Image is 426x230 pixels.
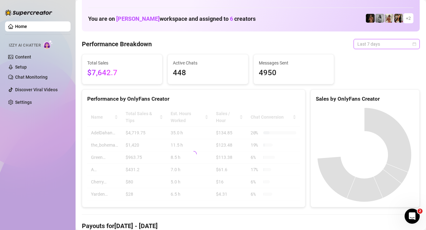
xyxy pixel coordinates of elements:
[43,40,53,49] img: AI Chatter
[88,15,256,22] h1: You are on workspace and assigned to creators
[417,209,423,214] span: 2
[394,14,403,23] img: AdelDahan
[190,150,198,158] span: loading
[316,95,414,103] div: Sales by OnlyFans Creator
[259,67,329,79] span: 4950
[405,209,420,224] iframe: Intercom live chat
[87,59,157,66] span: Total Sales
[412,42,416,46] span: calendar
[15,75,48,80] a: Chat Monitoring
[15,87,58,92] a: Discover Viral Videos
[87,67,157,79] span: $7,642.7
[385,14,394,23] img: Green
[116,15,160,22] span: [PERSON_NAME]
[87,95,300,103] div: Performance by OnlyFans Creator
[9,42,41,48] span: Izzy AI Chatter
[259,59,329,66] span: Messages Sent
[15,24,27,29] a: Home
[406,15,411,22] span: + 2
[366,14,375,23] img: the_bohema
[15,54,31,59] a: Content
[15,65,27,70] a: Setup
[82,40,152,48] h4: Performance Breakdown
[230,15,233,22] span: 6
[173,59,243,66] span: Active Chats
[357,39,416,49] span: Last 7 days
[173,67,243,79] span: 448
[375,14,384,23] img: A
[15,100,32,105] a: Settings
[5,9,52,16] img: logo-BBDzfeDw.svg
